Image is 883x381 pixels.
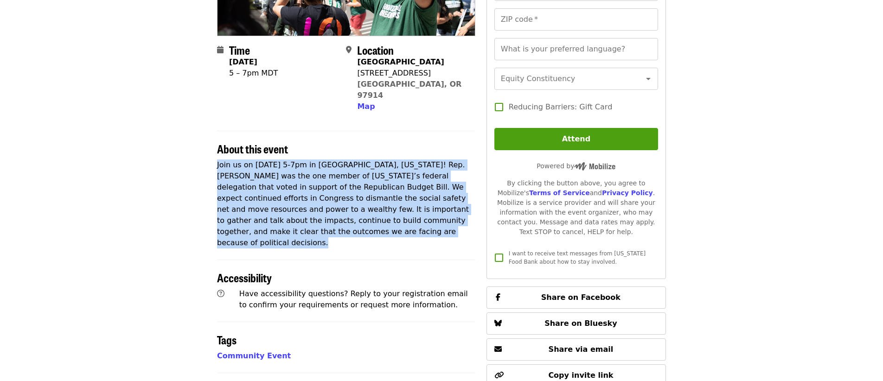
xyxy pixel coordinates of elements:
[217,140,288,157] span: About this event
[486,286,666,309] button: Share on Facebook
[541,293,621,302] span: Share on Facebook
[357,102,375,111] span: Map
[217,45,224,54] i: calendar icon
[494,38,658,60] input: What is your preferred language?
[357,42,394,58] span: Location
[357,101,375,112] button: Map
[537,162,615,170] span: Powered by
[229,42,250,58] span: Time
[229,68,278,79] div: 5 – 7pm MDT
[357,68,467,79] div: [STREET_ADDRESS]
[529,189,590,197] a: Terms of Service
[602,189,653,197] a: Privacy Policy
[346,45,352,54] i: map-marker-alt icon
[217,331,237,348] span: Tags
[357,57,444,66] strong: [GEOGRAPHIC_DATA]
[642,72,655,85] button: Open
[548,371,613,380] span: Copy invite link
[509,250,646,265] span: I want to receive text messages from [US_STATE] Food Bank about how to stay involved.
[217,269,272,286] span: Accessibility
[574,162,615,171] img: Powered by Mobilize
[494,128,658,150] button: Attend
[217,289,224,298] i: question-circle icon
[544,319,617,328] span: Share on Bluesky
[486,338,666,361] button: Share via email
[494,8,658,31] input: ZIP code
[229,57,257,66] strong: [DATE]
[486,312,666,335] button: Share on Bluesky
[549,345,614,354] span: Share via email
[217,159,475,248] p: Join us on [DATE] 5-7pm in [GEOGRAPHIC_DATA], [US_STATE]! Rep. [PERSON_NAME] was the one member o...
[217,351,291,360] a: Community Event
[239,289,468,309] span: Have accessibility questions? Reply to your registration email to confirm your requirements or re...
[509,102,612,113] span: Reducing Barriers: Gift Card
[494,178,658,237] div: By clicking the button above, you agree to Mobilize's and . Mobilize is a service provider and wi...
[357,80,461,100] a: [GEOGRAPHIC_DATA], OR 97914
